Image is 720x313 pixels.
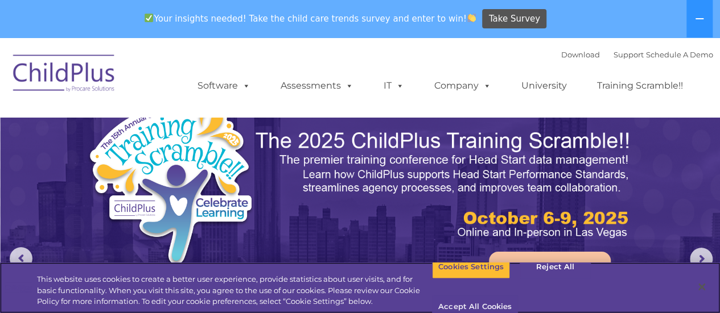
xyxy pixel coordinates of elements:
a: IT [372,74,415,97]
img: ✅ [145,14,153,22]
div: This website uses cookies to create a better user experience, provide statistics about user visit... [37,274,432,307]
button: Cookies Settings [432,255,510,279]
a: Schedule A Demo [646,50,713,59]
a: Assessments [269,74,365,97]
a: Company [423,74,503,97]
a: Training Scramble!! [586,74,694,97]
a: Download [561,50,600,59]
a: Software [186,74,262,97]
a: Learn More [489,252,611,283]
span: Take Survey [489,9,540,29]
button: Reject All [520,255,591,279]
a: Support [614,50,644,59]
button: Close [689,274,714,299]
span: Phone number [158,122,207,130]
span: Last name [158,75,193,84]
a: Take Survey [482,9,546,29]
img: ChildPlus by Procare Solutions [7,47,121,103]
span: Your insights needed! Take the child care trends survey and enter to win! [140,7,481,30]
a: University [510,74,578,97]
img: 👏 [467,14,476,22]
font: | [561,50,713,59]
